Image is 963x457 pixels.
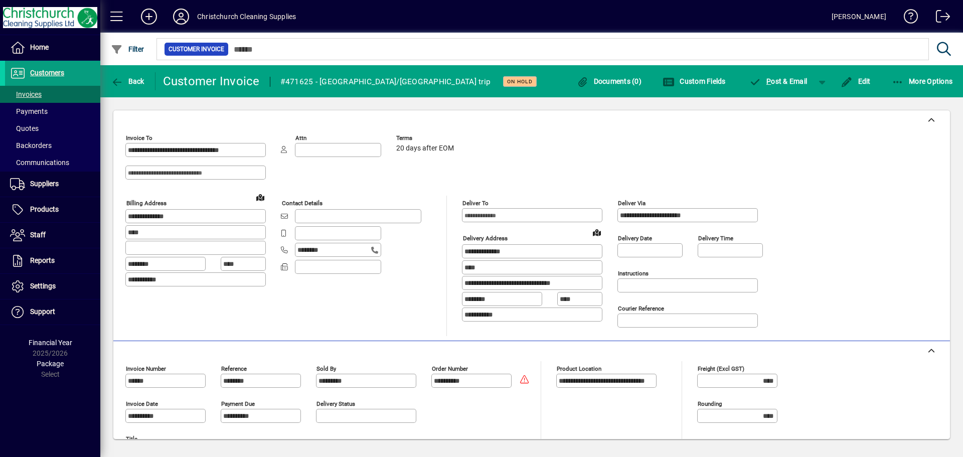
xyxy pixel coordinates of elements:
[30,69,64,77] span: Customers
[576,77,641,85] span: Documents (0)
[744,72,813,90] button: Post & Email
[5,35,100,60] a: Home
[133,8,165,26] button: Add
[5,274,100,299] a: Settings
[618,305,664,312] mat-label: Courier Reference
[557,365,601,372] mat-label: Product location
[5,197,100,222] a: Products
[10,141,52,149] span: Backorders
[100,72,155,90] app-page-header-button: Back
[30,180,59,188] span: Suppliers
[5,223,100,248] a: Staff
[295,134,306,141] mat-label: Attn
[749,77,808,85] span: ost & Email
[169,44,224,54] span: Customer Invoice
[108,40,147,58] button: Filter
[589,224,605,240] a: View on map
[30,308,55,316] span: Support
[126,134,152,141] mat-label: Invoice To
[111,77,144,85] span: Back
[660,72,728,90] button: Custom Fields
[928,2,950,35] a: Logout
[108,72,147,90] button: Back
[126,435,137,442] mat-label: Title
[30,231,46,239] span: Staff
[10,124,39,132] span: Quotes
[462,200,489,207] mat-label: Deliver To
[5,299,100,325] a: Support
[5,172,100,197] a: Suppliers
[10,159,69,167] span: Communications
[698,365,744,372] mat-label: Freight (excl GST)
[5,120,100,137] a: Quotes
[5,103,100,120] a: Payments
[618,200,646,207] mat-label: Deliver via
[698,400,722,407] mat-label: Rounding
[30,256,55,264] span: Reports
[396,135,456,141] span: Terms
[618,270,649,277] mat-label: Instructions
[896,2,918,35] a: Knowledge Base
[316,400,355,407] mat-label: Delivery status
[37,360,64,368] span: Package
[221,400,255,407] mat-label: Payment due
[698,235,733,242] mat-label: Delivery time
[316,365,336,372] mat-label: Sold by
[30,205,59,213] span: Products
[618,235,652,242] mat-label: Delivery date
[280,74,491,90] div: #471625 - [GEOGRAPHIC_DATA]/[GEOGRAPHIC_DATA] trip
[838,72,873,90] button: Edit
[30,282,56,290] span: Settings
[165,8,197,26] button: Profile
[126,400,158,407] mat-label: Invoice date
[197,9,296,25] div: Christchurch Cleaning Supplies
[507,78,533,85] span: On hold
[663,77,726,85] span: Custom Fields
[892,77,953,85] span: More Options
[29,339,72,347] span: Financial Year
[396,144,454,153] span: 20 days after EOM
[766,77,771,85] span: P
[5,154,100,171] a: Communications
[889,72,955,90] button: More Options
[432,365,468,372] mat-label: Order number
[111,45,144,53] span: Filter
[841,77,871,85] span: Edit
[10,107,48,115] span: Payments
[574,72,644,90] button: Documents (0)
[5,137,100,154] a: Backorders
[30,43,49,51] span: Home
[252,189,268,205] a: View on map
[10,90,42,98] span: Invoices
[5,86,100,103] a: Invoices
[832,9,886,25] div: [PERSON_NAME]
[163,73,260,89] div: Customer Invoice
[126,365,166,372] mat-label: Invoice number
[221,365,247,372] mat-label: Reference
[5,248,100,273] a: Reports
